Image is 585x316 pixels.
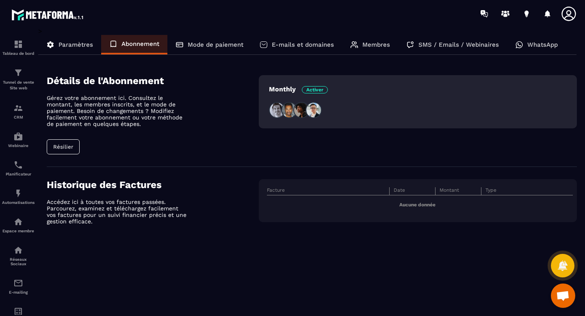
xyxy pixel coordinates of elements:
p: Webinaire [2,143,35,148]
p: E-mailing [2,290,35,294]
p: SMS / Emails / Webinaires [418,41,499,48]
img: automations [13,188,23,198]
a: social-networksocial-networkRéseaux Sociaux [2,239,35,272]
img: people2 [281,102,297,118]
p: Paramètres [58,41,93,48]
img: logo [11,7,84,22]
th: Facture [267,187,389,195]
p: Mode de paiement [188,41,243,48]
p: Accédez ici à toutes vos factures passées. Parcourez, examinez et téléchargez facilement vos fact... [47,199,189,225]
img: scheduler [13,160,23,170]
p: Membres [362,41,390,48]
a: automationsautomationsAutomatisations [2,182,35,211]
button: Résilier [47,139,80,154]
a: formationformationCRM [2,97,35,126]
p: CRM [2,115,35,119]
p: Automatisations [2,200,35,205]
img: email [13,278,23,288]
a: formationformationTunnel de vente Site web [2,62,35,97]
div: > [38,27,577,249]
img: formation [13,39,23,49]
img: people4 [305,102,322,118]
th: Montant [435,187,481,195]
a: Ouvrir le chat [551,284,575,308]
th: Type [481,187,573,195]
p: Réseaux Sociaux [2,257,35,266]
img: automations [13,217,23,227]
a: automationsautomationsWebinaire [2,126,35,154]
td: Aucune donnée [267,195,573,214]
a: schedulerschedulerPlanificateur [2,154,35,182]
h4: Historique des Factures [47,179,259,190]
p: Abonnement [121,40,159,48]
p: Espace membre [2,229,35,233]
a: formationformationTableau de bord [2,33,35,62]
p: Gérez votre abonnement ici. Consultez le montant, les membres inscrits, et le mode de paiement. B... [47,95,189,127]
h4: Détails de l'Abonnement [47,75,259,87]
p: Tunnel de vente Site web [2,80,35,91]
p: WhatsApp [527,41,558,48]
p: Tableau de bord [2,51,35,56]
img: people1 [269,102,285,118]
img: social-network [13,245,23,255]
p: Monthly [269,85,328,93]
img: formation [13,103,23,113]
img: automations [13,132,23,141]
p: Planificateur [2,172,35,176]
img: formation [13,68,23,78]
img: people3 [293,102,310,118]
a: automationsautomationsEspace membre [2,211,35,239]
th: Date [389,187,435,195]
a: emailemailE-mailing [2,272,35,301]
span: Activer [302,86,328,93]
p: E-mails et domaines [272,41,334,48]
